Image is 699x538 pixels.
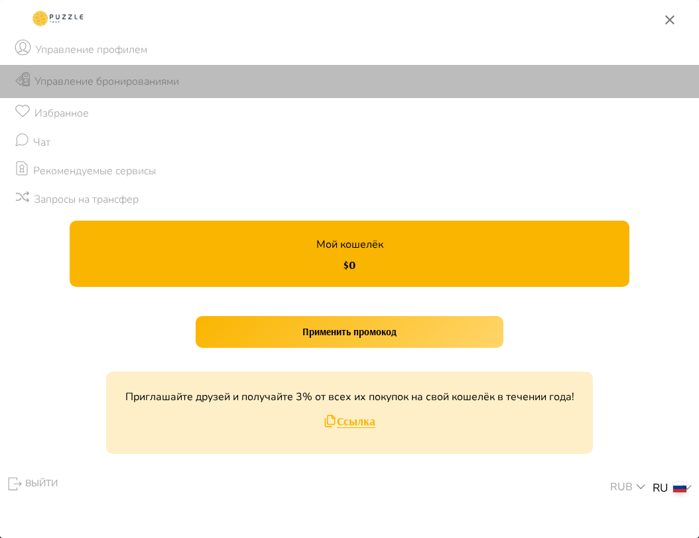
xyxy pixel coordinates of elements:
p: Управление профилем [35,42,147,58]
img: lang [673,482,686,492]
p: Мой кошелёк [316,237,383,252]
button: Применить промокод [196,316,503,348]
p: Рекомендуемые сервисы [33,163,156,179]
button: Ссылка [276,405,424,437]
div: RUB [606,479,653,498]
p: Чат [33,134,50,150]
p: Избранное [34,105,89,121]
p: Приглашайте друзей и получайте 3% от всех их покупок на свой кошелёк в течении года! [125,389,574,405]
p: Запросы на трансфер [34,191,139,207]
p: RU [653,480,668,497]
h1: $ 0 [344,258,355,272]
p: Управление бронированиями [34,74,179,89]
